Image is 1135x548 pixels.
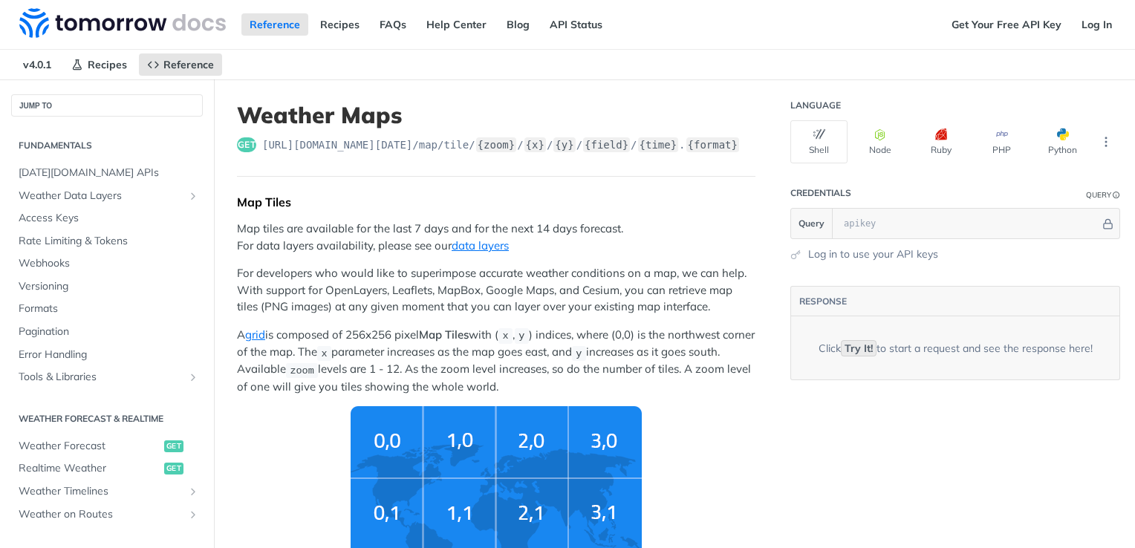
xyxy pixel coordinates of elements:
[836,209,1100,238] input: apikey
[11,344,203,366] a: Error Handling
[583,137,630,152] label: {field}
[19,301,199,316] span: Formats
[187,190,199,202] button: Show subpages for Weather Data Layers
[19,461,160,476] span: Realtime Weather
[1086,189,1120,200] div: QueryInformation
[187,509,199,521] button: Show subpages for Weather on Routes
[19,279,199,294] span: Versioning
[164,463,183,474] span: get
[799,217,825,230] span: Query
[419,327,469,342] strong: Map Tiles
[841,340,877,356] code: Try It!
[19,234,199,249] span: Rate Limiting & Tokens
[790,100,841,111] div: Language
[791,209,833,238] button: Query
[452,238,509,252] a: data layers
[237,195,755,209] div: Map Tiles
[11,298,203,320] a: Formats
[11,366,203,388] a: Tools & LibrariesShow subpages for Tools & Libraries
[63,53,135,76] a: Recipes
[19,484,183,499] span: Weather Timelines
[476,137,517,152] label: {zoom}
[19,439,160,454] span: Weather Forecast
[572,346,586,361] code: y
[19,348,199,362] span: Error Handling
[286,363,318,378] code: zoom
[11,480,203,503] a: Weather TimelinesShow subpages for Weather Timelines
[11,94,203,117] button: JUMP TO
[237,137,256,152] span: get
[1073,13,1120,36] a: Log In
[524,137,546,152] label: {x}
[943,13,1070,36] a: Get Your Free API Key
[799,294,848,309] button: RESPONSE
[187,486,199,498] button: Show subpages for Weather Timelines
[11,457,203,480] a: Realtime Weatherget
[88,58,127,71] span: Recipes
[851,120,908,163] button: Node
[241,13,308,36] a: Reference
[164,440,183,452] span: get
[1113,192,1120,199] i: Information
[312,13,368,36] a: Recipes
[11,139,203,152] h2: Fundamentals
[498,328,513,343] code: x
[19,166,199,180] span: [DATE][DOMAIN_NAME] APIs
[11,275,203,298] a: Versioning
[237,265,755,316] p: For developers who would like to superimpose accurate weather conditions on a map, we can help. W...
[19,211,199,226] span: Access Keys
[790,187,851,199] div: Credentials
[237,221,755,254] p: Map tiles are available for the last 7 days and for the next 14 days forecast. For data layers av...
[262,137,740,152] span: https://api.tomorrow.io/v4/map/tile/{zoom}/{x}/{y}/{field}/{time}.{format}
[1086,189,1111,200] div: Query
[19,324,199,339] span: Pagination
[515,328,529,343] code: y
[19,507,183,522] span: Weather on Routes
[808,247,938,262] a: Log in to use your API keys
[638,137,679,152] label: {time}
[1100,216,1116,231] button: Hide
[1099,135,1113,149] svg: More ellipsis
[542,13,611,36] a: API Status
[11,185,203,207] a: Weather Data LayersShow subpages for Weather Data Layers
[139,53,222,76] a: Reference
[19,189,183,203] span: Weather Data Layers
[19,256,199,271] span: Webhooks
[371,13,414,36] a: FAQs
[237,102,755,128] h1: Weather Maps
[317,346,331,361] code: x
[418,13,495,36] a: Help Center
[163,58,214,71] span: Reference
[686,137,739,152] label: {format}
[19,8,226,38] img: Tomorrow.io Weather API Docs
[973,120,1030,163] button: PHP
[245,327,265,342] a: grid
[11,321,203,343] a: Pagination
[11,252,203,275] a: Webhooks
[11,412,203,425] h2: Weather Forecast & realtime
[912,120,969,163] button: Ruby
[11,230,203,252] a: Rate Limiting & Tokens
[553,137,575,152] label: {y}
[15,53,59,76] span: v4.0.1
[11,162,203,184] a: [DATE][DOMAIN_NAME] APIs
[498,13,538,36] a: Blog
[11,435,203,457] a: Weather Forecastget
[1095,131,1117,153] button: More Languages
[187,371,199,383] button: Show subpages for Tools & Libraries
[790,120,848,163] button: Shell
[19,370,183,385] span: Tools & Libraries
[819,341,1093,356] div: Click to start a request and see the response here!
[237,327,755,395] p: A is composed of 256x256 pixel with ( , ) indices, where (0,0) is the northwest corner of the map...
[11,503,203,526] a: Weather on RoutesShow subpages for Weather on Routes
[1034,120,1091,163] button: Python
[11,207,203,229] a: Access Keys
